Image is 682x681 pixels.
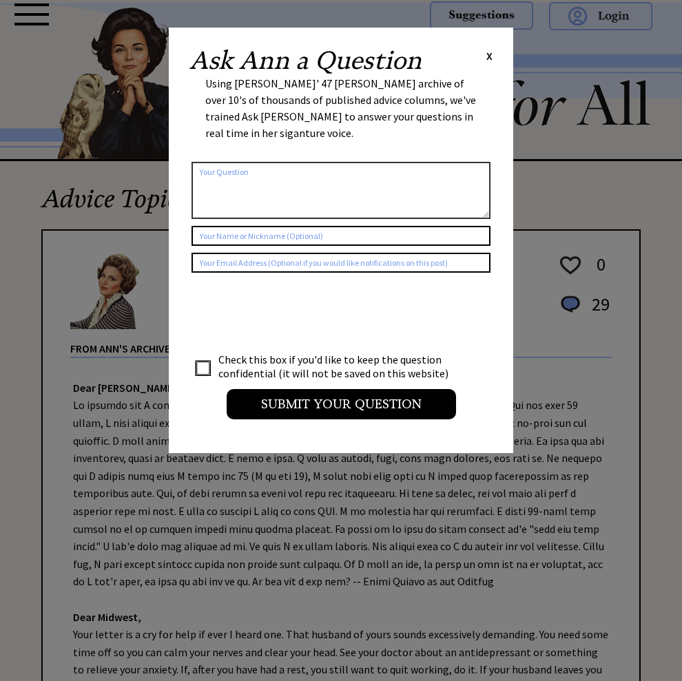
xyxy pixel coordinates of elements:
input: Submit your Question [227,389,456,419]
iframe: reCAPTCHA [192,286,401,340]
input: Your Email Address (Optional if you would like notifications on this post) [192,253,490,273]
span: X [486,49,493,63]
div: Using [PERSON_NAME]' 47 [PERSON_NAME] archive of over 10's of thousands of published advice colum... [205,75,477,155]
input: Your Name or Nickname (Optional) [192,226,490,246]
h2: Ask Ann a Question [189,48,422,73]
td: Check this box if you'd like to keep the question confidential (it will not be saved on this webs... [218,352,462,381]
